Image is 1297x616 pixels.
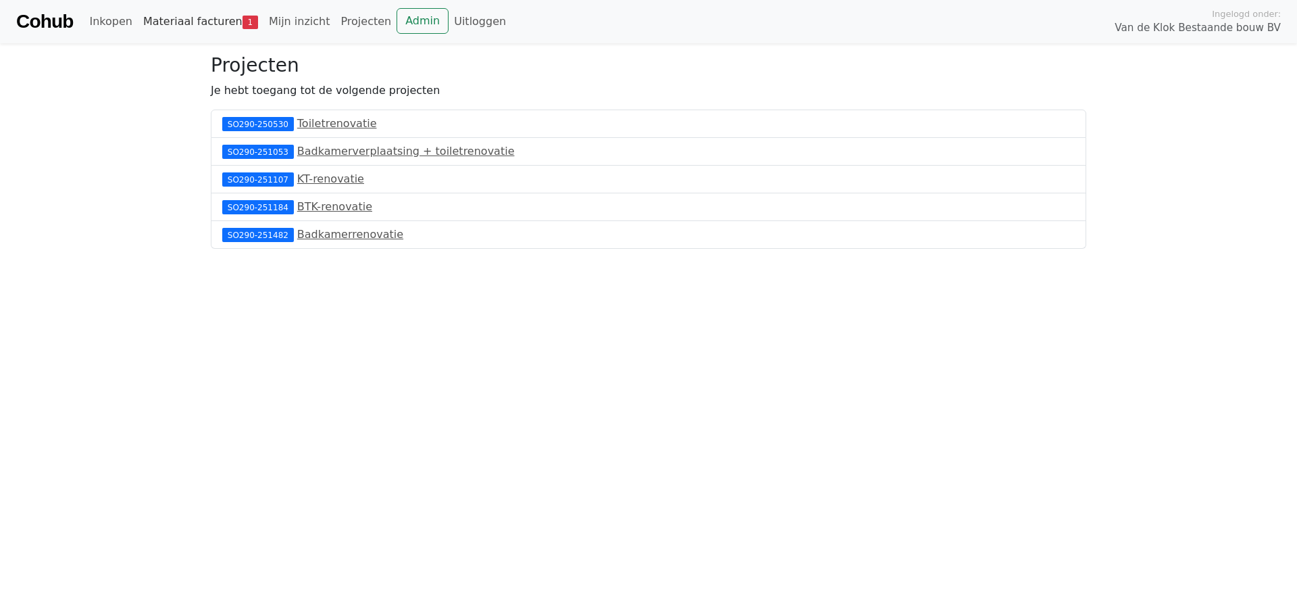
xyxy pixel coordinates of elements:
p: Je hebt toegang tot de volgende projecten [211,82,1086,99]
a: Projecten [335,8,397,35]
a: Uitloggen [449,8,511,35]
a: Badkamerverplaatsing + toiletrenovatie [297,145,515,158]
a: Cohub [16,5,73,38]
a: Badkamerrenovatie [297,228,403,241]
h3: Projecten [211,54,1086,77]
a: Materiaal facturen1 [138,8,263,35]
span: Van de Klok Bestaande bouw BV [1115,20,1281,36]
div: SO290-250530 [222,117,294,131]
a: Mijn inzicht [263,8,336,35]
a: Toiletrenovatie [297,117,377,130]
span: 1 [243,16,258,29]
span: Ingelogd onder: [1212,7,1281,20]
div: SO290-251482 [222,228,294,241]
div: SO290-251053 [222,145,294,158]
a: KT-renovatie [297,172,364,185]
div: SO290-251184 [222,200,294,214]
a: BTK-renovatie [297,200,372,213]
a: Admin [397,8,449,34]
a: Inkopen [84,8,137,35]
div: SO290-251107 [222,172,294,186]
